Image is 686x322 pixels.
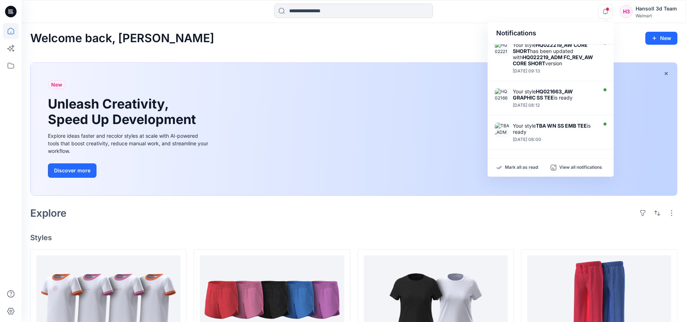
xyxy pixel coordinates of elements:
img: HQ022219_ADM FC_REV_AW CORE SHORT [495,42,509,56]
div: Tuesday, August 12, 2025 09:13 [513,69,596,74]
strong: HQ022219_ADM FC_REV_AW CORE SHORT [513,54,593,66]
div: Your style is ready [513,123,596,135]
div: Tuesday, August 12, 2025 08:12 [513,103,596,108]
div: Your style is ready [513,88,596,101]
div: H3 [620,5,633,18]
img: HQ021663_ADM FC_ AW GRAPHIC SS TEE [495,88,509,103]
h4: Styles [30,233,677,242]
p: Mark all as read [505,164,538,171]
button: New [645,32,677,45]
div: Notifications [488,22,614,44]
a: Discover more [48,163,210,178]
strong: TBA WN SS EMB TEE [536,123,587,129]
span: New [51,80,62,89]
p: View all notifications [559,164,602,171]
h2: Explore [30,207,67,219]
strong: HQ021663_AW GRAPHIC SS TEE [513,88,573,101]
div: Tuesday, August 12, 2025 08:00 [513,137,596,142]
strong: HQ022219_AW CORE SHORT [513,42,588,54]
div: Walmart [636,13,677,18]
h2: Welcome back, [PERSON_NAME] [30,32,214,45]
div: Your style has been updated with version [513,42,596,66]
div: Explore ideas faster and recolor styles at scale with AI-powered tools that boost creativity, red... [48,132,210,155]
div: Hansoll 3d Team [636,4,677,13]
h1: Unleash Creativity, Speed Up Development [48,96,199,127]
button: Discover more [48,163,97,178]
img: TBA_ADM FC WN SS EMB TEE_ASTM [495,123,509,137]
